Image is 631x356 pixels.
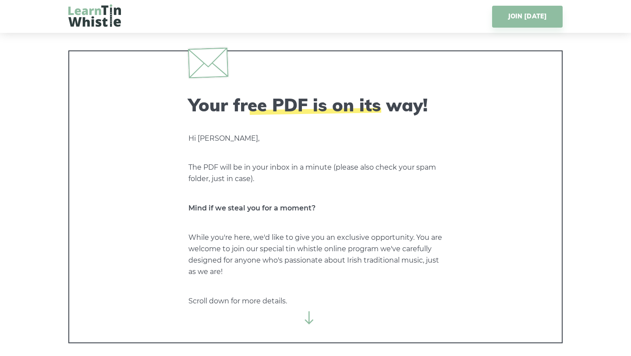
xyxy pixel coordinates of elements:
[188,232,443,278] p: While you're here, we'd like to give you an exclusive opportunity. You are welcome to join our sp...
[188,133,443,144] p: Hi [PERSON_NAME],
[188,162,443,185] p: The PDF will be in your inbox in a minute (please also check your spam folder, just in case).
[188,295,443,307] p: Scroll down for more details.
[68,4,121,27] img: LearnTinWhistle.com
[188,94,443,115] h2: Your free PDF is on its way!
[188,204,315,212] strong: Mind if we steal you for a moment?
[492,6,563,28] a: JOIN [DATE]
[188,47,228,78] img: envelope.svg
